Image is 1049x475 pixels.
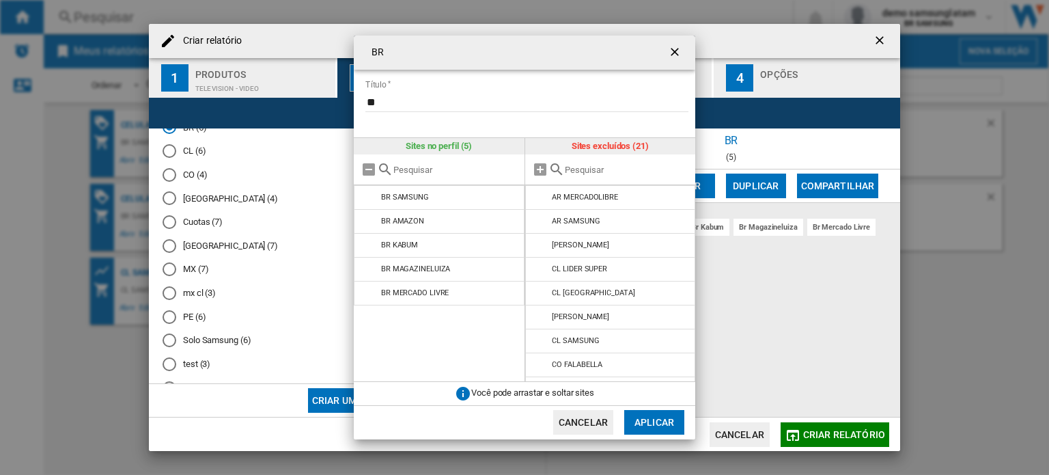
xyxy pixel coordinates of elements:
[565,165,689,175] input: Pesquisar
[381,217,424,226] div: BR AMAZON
[552,241,609,249] div: [PERSON_NAME]
[381,193,429,202] div: BR SAMSUNG
[553,410,613,435] button: Cancelar
[552,193,618,202] div: AR MERCADOLIBRE
[381,288,449,297] div: BR MERCADO LIVRE
[354,138,524,154] div: Sites no perfil (5)
[552,312,609,321] div: [PERSON_NAME]
[662,39,690,66] button: getI18NText('BUTTONS.CLOSE_DIALOG')
[381,241,418,249] div: BR KABUM
[668,45,684,62] ng-md-icon: getI18NText('BUTTONS.CLOSE_DIALOG')
[532,161,548,178] md-icon: Adicionar todos
[365,46,384,59] h4: BR
[471,388,594,398] span: Você pode arrastar e soltar sites
[552,264,607,273] div: CL LIDER SUPER
[552,217,600,226] div: AR SAMSUNG
[552,360,602,369] div: CO FALABELLA
[381,264,450,273] div: BR MAGAZINELUIZA
[552,288,634,297] div: CL [GEOGRAPHIC_DATA]
[361,161,377,178] md-icon: Remover tudo
[624,410,684,435] button: Aplicar
[552,336,599,345] div: CL SAMSUNG
[393,165,518,175] input: Pesquisar
[525,138,696,154] div: Sites excluídos (21)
